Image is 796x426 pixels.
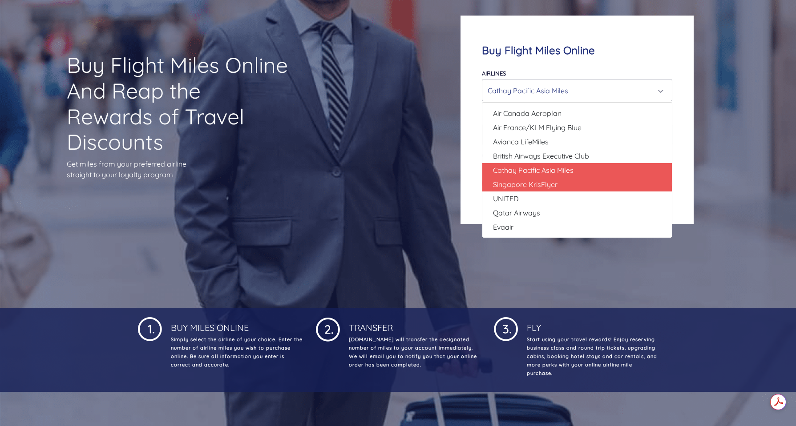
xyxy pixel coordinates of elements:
[169,315,303,333] h4: Buy Miles Online
[482,70,506,77] label: Airlines
[494,315,518,341] img: 1
[347,315,481,333] h4: Transfer
[347,335,481,369] p: [DOMAIN_NAME] will transfer the designated number of miles to your account immediately. We will e...
[169,335,303,369] p: Simply select the airline of your choice. Enter the number of airline miles you wish to purchase ...
[493,222,513,232] span: Evaair
[493,165,574,175] span: Cathay Pacific Asia Miles
[493,207,540,218] span: Qatar Airways
[316,315,340,342] img: 1
[493,151,589,161] span: British Airways Executive Club
[493,108,562,119] span: Air Canada Aeroplan
[493,193,519,204] span: UNITED
[493,122,582,133] span: Air France/KLM Flying Blue
[493,179,558,190] span: Singapore KrisFlyer
[493,136,549,147] span: Avianca LifeMiles
[488,82,661,99] div: Cathay Pacific Asia Miles
[525,315,659,333] h4: Fly
[525,335,659,378] p: Start using your travel rewards! Enjoy reserving business class and round trip tickets, upgrading...
[67,159,291,180] p: Get miles from your preferred airline straight to your loyalty program
[482,79,672,101] button: Cathay Pacific Asia Miles
[482,44,672,57] h4: Buy Flight Miles Online
[67,52,291,155] h1: Buy Flight Miles Online And Reap the Rewards of Travel Discounts
[138,315,162,341] img: 1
